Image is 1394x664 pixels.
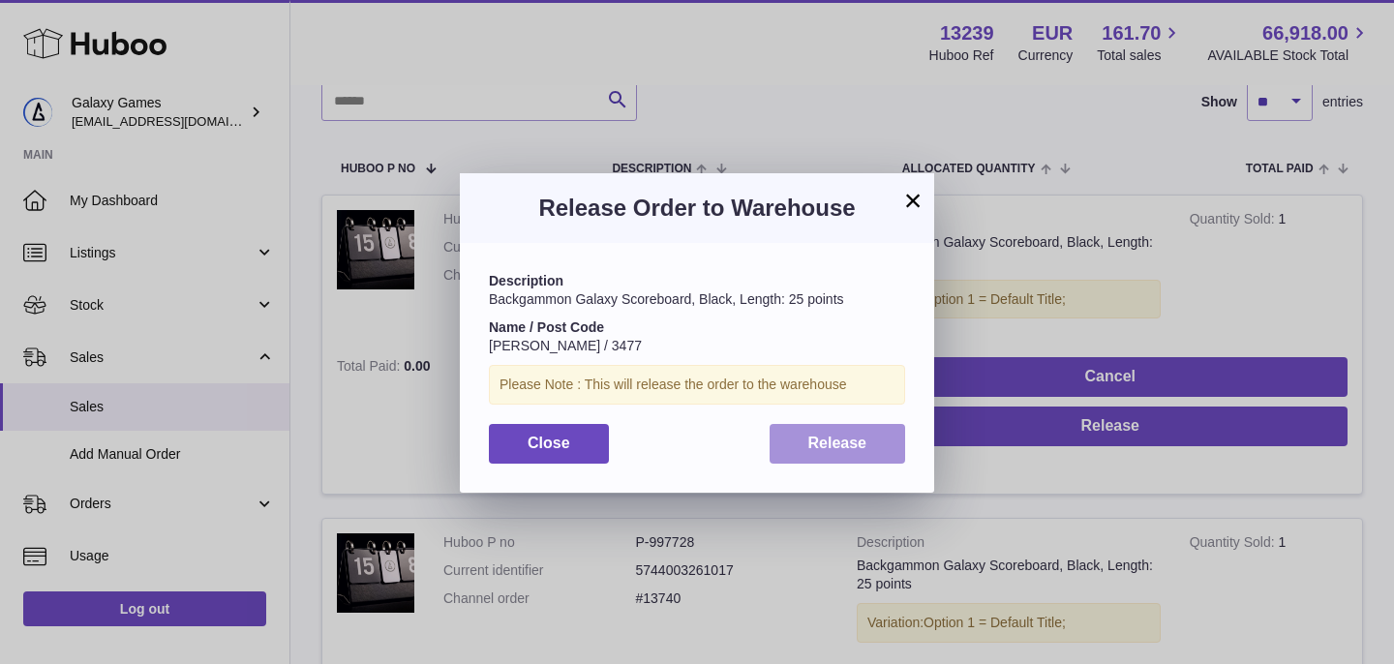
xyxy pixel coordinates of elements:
[770,424,906,464] button: Release
[901,189,924,212] button: ×
[489,338,642,353] span: [PERSON_NAME] / 3477
[489,319,604,335] strong: Name / Post Code
[489,273,563,288] strong: Description
[489,193,905,224] h3: Release Order to Warehouse
[489,365,905,405] div: Please Note : This will release the order to the warehouse
[808,435,867,451] span: Release
[528,435,570,451] span: Close
[489,291,844,307] span: Backgammon Galaxy Scoreboard, Black, Length: 25 points
[489,424,609,464] button: Close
